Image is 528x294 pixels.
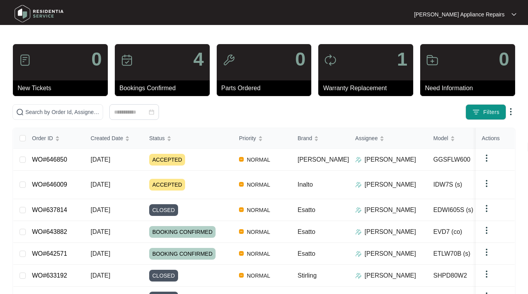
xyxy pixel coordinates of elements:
[91,181,110,188] span: [DATE]
[91,50,102,69] p: 0
[298,272,317,279] span: Stirling
[244,180,273,189] span: NORMAL
[244,155,273,164] span: NORMAL
[482,248,491,257] img: dropdown arrow
[295,50,306,69] p: 0
[483,108,499,116] span: Filters
[365,180,416,189] p: [PERSON_NAME]
[298,250,315,257] span: Esatto
[239,182,244,187] img: Vercel Logo
[298,156,349,163] span: [PERSON_NAME]
[482,269,491,279] img: dropdown arrow
[149,270,178,282] span: CLOSED
[482,179,491,188] img: dropdown arrow
[355,134,378,143] span: Assignee
[365,227,416,237] p: [PERSON_NAME]
[223,54,235,66] img: icon
[91,156,110,163] span: [DATE]
[355,273,362,279] img: Assigner Icon
[323,84,413,93] p: Warranty Replacement
[298,228,315,235] span: Esatto
[298,181,313,188] span: Inalto
[149,204,178,216] span: CLOSED
[149,134,165,143] span: Status
[427,265,505,287] td: SHPD80W2
[244,271,273,280] span: NORMAL
[427,221,505,243] td: EVD7 (co)
[84,128,143,149] th: Created Date
[427,199,505,221] td: EDWI605S (s)
[472,108,480,116] img: filter icon
[291,128,349,149] th: Brand
[397,50,407,69] p: 1
[239,207,244,212] img: Vercel Logo
[120,84,210,93] p: Bookings Confirmed
[26,128,84,149] th: Order ID
[221,84,312,93] p: Parts Ordered
[355,207,362,213] img: Assigner Icon
[239,134,256,143] span: Priority
[298,134,312,143] span: Brand
[233,128,291,149] th: Priority
[499,50,509,69] p: 0
[298,207,315,213] span: Esatto
[355,229,362,235] img: Assigner Icon
[193,50,204,69] p: 4
[414,11,505,18] p: [PERSON_NAME] Appliance Repairs
[365,205,416,215] p: [PERSON_NAME]
[433,134,448,143] span: Model
[149,154,185,166] span: ACCEPTED
[506,107,516,116] img: dropdown arrow
[239,229,244,234] img: Vercel Logo
[482,226,491,235] img: dropdown arrow
[32,181,67,188] a: WO#646009
[355,182,362,188] img: Assigner Icon
[32,156,67,163] a: WO#646850
[365,249,416,258] p: [PERSON_NAME]
[18,84,108,93] p: New Tickets
[427,171,505,199] td: IDW7S (s)
[512,12,516,16] img: dropdown arrow
[476,128,515,149] th: Actions
[244,249,273,258] span: NORMAL
[149,226,216,238] span: BOOKING CONFIRMED
[365,155,416,164] p: [PERSON_NAME]
[427,149,505,171] td: GGSFLW600
[482,204,491,213] img: dropdown arrow
[91,250,110,257] span: [DATE]
[91,207,110,213] span: [DATE]
[32,134,53,143] span: Order ID
[91,228,110,235] span: [DATE]
[32,272,67,279] a: WO#633192
[365,271,416,280] p: [PERSON_NAME]
[244,205,273,215] span: NORMAL
[25,108,100,116] input: Search by Order Id, Assignee Name, Customer Name, Brand and Model
[324,54,337,66] img: icon
[239,273,244,278] img: Vercel Logo
[239,251,244,256] img: Vercel Logo
[349,128,427,149] th: Assignee
[149,248,216,260] span: BOOKING CONFIRMED
[427,243,505,265] td: ETLW70B (s)
[425,84,515,93] p: Need Information
[427,128,505,149] th: Model
[32,228,67,235] a: WO#643882
[19,54,31,66] img: icon
[482,153,491,163] img: dropdown arrow
[91,134,123,143] span: Created Date
[121,54,133,66] img: icon
[32,207,67,213] a: WO#637814
[32,250,67,257] a: WO#642571
[91,272,110,279] span: [DATE]
[16,108,24,116] img: search-icon
[143,128,233,149] th: Status
[466,104,506,120] button: filter iconFilters
[426,54,439,66] img: icon
[355,157,362,163] img: Assigner Icon
[239,157,244,162] img: Vercel Logo
[244,227,273,237] span: NORMAL
[12,2,66,25] img: residentia service logo
[355,251,362,257] img: Assigner Icon
[149,179,185,191] span: ACCEPTED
